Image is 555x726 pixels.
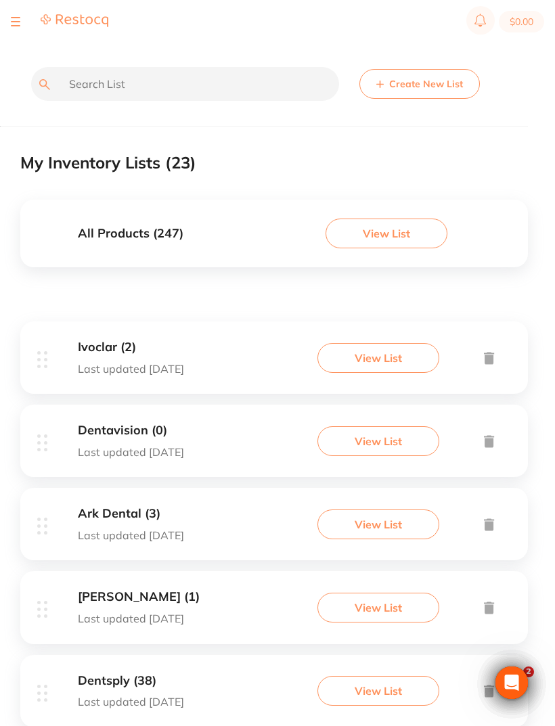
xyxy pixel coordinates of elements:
[78,446,184,458] p: Last updated [DATE]
[78,227,183,241] h3: All Products ( 247 )
[359,69,480,99] button: Create New List
[20,154,196,173] h2: My Inventory Lists ( 23 )
[78,674,184,688] h3: Dentsply (38)
[20,571,528,654] div: [PERSON_NAME] (1)Last updated [DATE]View List
[78,590,200,604] h3: [PERSON_NAME] (1)
[78,507,184,521] h3: Ark Dental (3)
[78,612,200,625] p: Last updated [DATE]
[317,509,439,539] button: View List
[41,14,108,28] img: Restocq Logo
[78,363,184,375] p: Last updated [DATE]
[317,676,439,706] button: View List
[78,696,184,708] p: Last updated [DATE]
[78,529,184,541] p: Last updated [DATE]
[78,340,184,355] h3: Ivoclar (2)
[78,424,184,438] h3: Dentavision (0)
[317,593,439,622] button: View List
[31,67,339,101] input: Search List
[499,11,544,32] button: $0.00
[326,219,447,248] button: View List
[317,426,439,456] button: View List
[20,321,528,405] div: Ivoclar (2)Last updated [DATE]View List
[495,666,528,699] div: Open Intercom Messenger
[523,666,534,677] span: 2
[41,14,108,30] a: Restocq Logo
[20,488,528,571] div: Ark Dental (3)Last updated [DATE]View List
[20,405,528,488] div: Dentavision (0)Last updated [DATE]View List
[317,343,439,373] button: View List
